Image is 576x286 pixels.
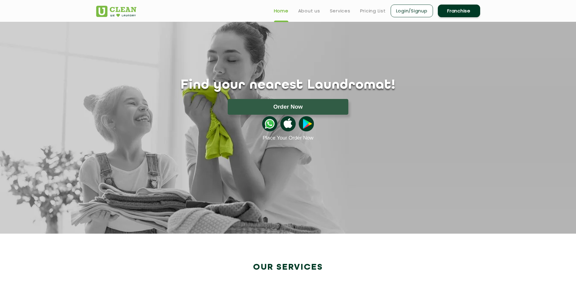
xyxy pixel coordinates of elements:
a: Place Your Order Now [262,135,313,141]
img: UClean Laundry and Dry Cleaning [96,6,136,17]
a: Home [274,7,288,15]
img: apple-icon.png [280,116,295,131]
h2: Our Services [96,262,480,272]
a: Pricing List [360,7,386,15]
button: Order Now [228,99,348,115]
img: whatsappicon.png [262,116,277,131]
img: playstoreicon.png [299,116,314,131]
a: Franchise [438,5,480,17]
a: Login/Signup [391,5,433,17]
h1: Find your nearest Laundromat! [92,78,485,93]
a: Services [330,7,350,15]
a: About us [298,7,320,15]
